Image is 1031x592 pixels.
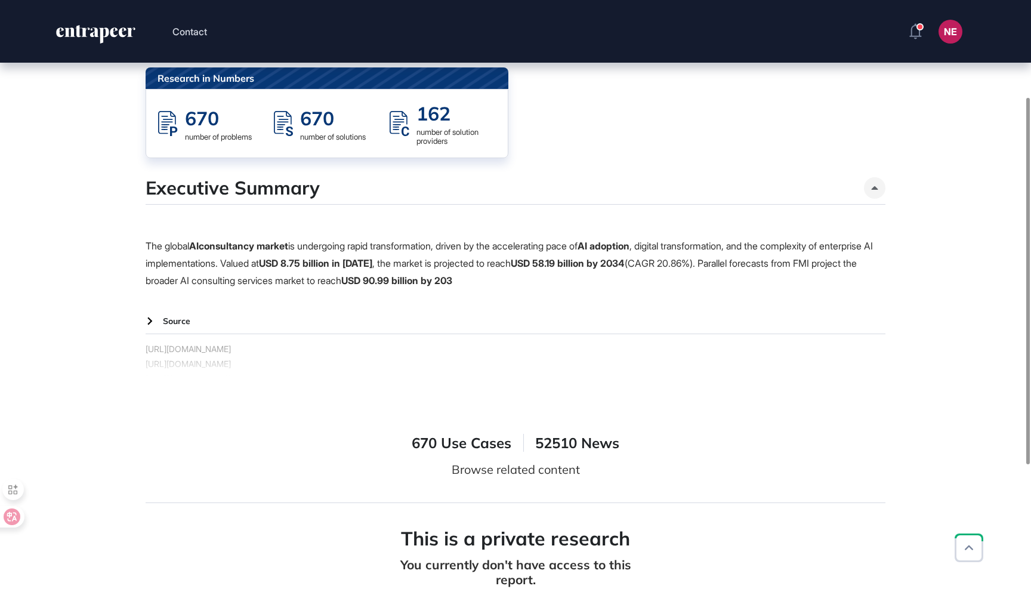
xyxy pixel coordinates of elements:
[300,106,366,130] div: 670
[578,240,629,252] strong: AI adoption
[146,371,885,386] a: [URL][DOMAIN_NAME]
[300,132,366,141] div: number of solutions
[146,341,885,356] a: [URL][DOMAIN_NAME]
[523,434,619,452] li: 52510 News
[416,101,496,125] div: 162
[146,356,885,371] a: [URL][DOMAIN_NAME]
[412,434,511,452] li: 670 Use Cases
[146,238,885,289] p: The global is undergoing rapid transformation, driven by the accelerating pace of , digital trans...
[379,557,652,587] div: You currently don't have access to this report.
[146,67,508,89] div: Research in Numbers
[401,527,630,550] h4: This is a private research
[185,106,252,130] div: 670
[416,128,496,146] div: number of solution providers
[185,132,252,141] div: number of problems
[452,461,580,479] div: Browse related content
[163,316,190,326] h3: Source
[939,20,962,44] button: NE
[172,24,207,39] button: Contact
[259,257,372,269] strong: USD 8.75 billion in [DATE]
[146,177,320,199] h4: Executive Summary
[341,275,452,286] strong: USD 90.99 billion by 203
[55,25,137,48] a: entrapeer-logo
[511,257,625,269] strong: USD 58.19 billion by 2034
[189,240,288,252] strong: AIconsultancy market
